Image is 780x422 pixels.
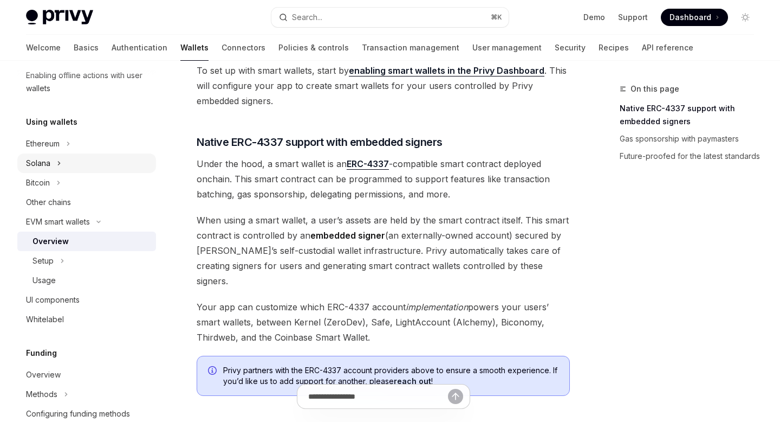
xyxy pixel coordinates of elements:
a: Overview [17,232,156,251]
a: UI components [17,290,156,310]
a: Basics [74,35,99,61]
a: Usage [17,271,156,290]
div: Overview [32,235,69,248]
a: ERC-4337 [347,158,389,170]
div: Other chains [26,196,71,209]
a: Wallets [180,35,209,61]
div: Configuring funding methods [26,407,130,420]
span: Your app can customize which ERC-4337 account powers your users’ smart wallets, between Kernel (Z... [197,299,570,345]
div: Methods [26,388,57,401]
span: ⌘ K [491,13,502,22]
img: light logo [26,10,93,25]
a: Enabling offline actions with user wallets [17,66,156,98]
div: Solana [26,157,50,170]
svg: Info [208,366,219,377]
em: implementation [406,302,468,312]
button: Search...⌘K [271,8,508,27]
a: Other chains [17,193,156,212]
h5: Funding [26,347,57,360]
button: Send message [448,389,463,404]
a: enabling smart wallets in the Privy Dashboard [349,65,544,76]
a: Native ERC-4337 support with embedded signers [620,100,763,130]
div: Bitcoin [26,176,50,189]
span: To set up with smart wallets, start by . This will configure your app to create smart wallets for... [197,63,570,108]
a: Overview [17,365,156,385]
span: When using a smart wallet, a user’s assets are held by the smart contract itself. This smart cont... [197,213,570,289]
a: Policies & controls [278,35,349,61]
div: Search... [292,11,322,24]
a: Gas sponsorship with paymasters [620,130,763,148]
a: reach out [394,376,431,386]
a: Security [555,35,586,61]
div: Overview [26,368,61,381]
div: Setup [32,254,54,267]
div: UI components [26,293,80,306]
a: Connectors [222,35,265,61]
a: Authentication [112,35,167,61]
a: Whitelabel [17,310,156,329]
button: Toggle dark mode [737,9,754,26]
h5: Using wallets [26,116,77,129]
span: Under the hood, a smart wallet is an -compatible smart contract deployed onchain. This smart cont... [197,156,570,202]
a: API reference [642,35,693,61]
a: Welcome [26,35,61,61]
a: Future-proofed for the latest standards [620,148,763,165]
a: Dashboard [661,9,728,26]
span: Dashboard [669,12,711,23]
span: Privy partners with the ERC-4337 account providers above to ensure a smooth experience. If you’d ... [223,365,558,387]
a: Recipes [599,35,629,61]
a: User management [472,35,542,61]
a: Transaction management [362,35,459,61]
div: Usage [32,274,56,287]
div: Ethereum [26,137,60,150]
strong: embedded signer [310,230,385,241]
div: Whitelabel [26,313,64,326]
div: Enabling offline actions with user wallets [26,69,149,95]
span: Native ERC-4337 support with embedded signers [197,135,443,150]
a: Demo [583,12,605,23]
a: Support [618,12,648,23]
div: EVM smart wallets [26,215,90,228]
span: On this page [630,82,679,95]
